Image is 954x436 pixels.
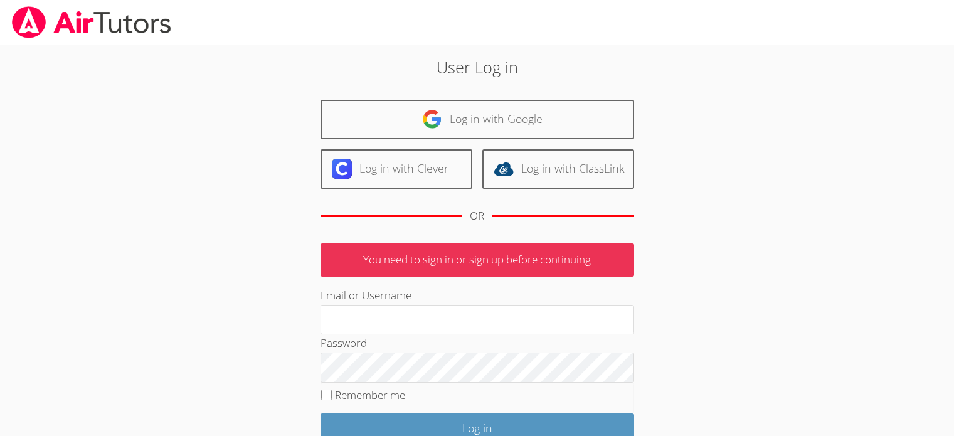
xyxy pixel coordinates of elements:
h2: User Log in [220,55,734,79]
img: clever-logo-6eab21bc6e7a338710f1a6ff85c0baf02591cd810cc4098c63d3a4b26e2feb20.svg [332,159,352,179]
a: Log in with Clever [321,149,472,189]
label: Remember me [335,388,405,402]
img: airtutors_banner-c4298cdbf04f3fff15de1276eac7730deb9818008684d7c2e4769d2f7ddbe033.png [11,6,172,38]
a: Log in with Google [321,100,634,139]
img: classlink-logo-d6bb404cc1216ec64c9a2012d9dc4662098be43eaf13dc465df04b49fa7ab582.svg [494,159,514,179]
div: OR [470,207,484,225]
p: You need to sign in or sign up before continuing [321,243,634,277]
label: Email or Username [321,288,411,302]
img: google-logo-50288ca7cdecda66e5e0955fdab243c47b7ad437acaf1139b6f446037453330a.svg [422,109,442,129]
a: Log in with ClassLink [482,149,634,189]
label: Password [321,336,367,350]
